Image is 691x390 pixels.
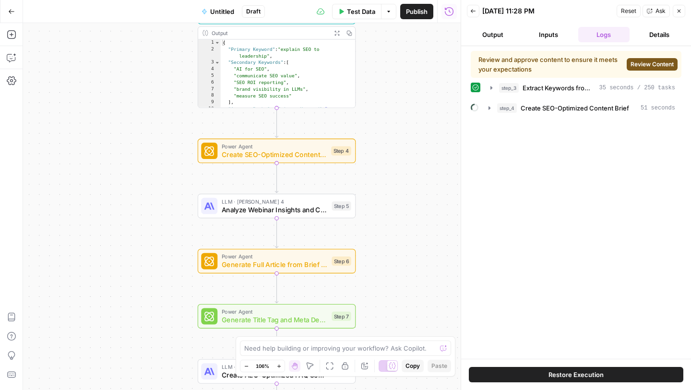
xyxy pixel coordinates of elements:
div: 10 [198,106,221,113]
div: 3 [198,60,221,66]
div: 7 [198,86,221,93]
button: Ask [643,5,670,17]
button: Test Data [332,4,381,19]
div: 4 [198,66,221,73]
button: Publish [400,4,433,19]
g: Edge from step_4 to step_5 [275,163,278,193]
div: Output [212,29,328,37]
span: Reset [621,7,636,15]
div: 6 [198,79,221,86]
span: 106% [256,362,269,370]
div: LLM · [PERSON_NAME] 4Create AEO-Optimized FAQ SectionStep 8 [198,359,356,384]
div: Step 6 [332,256,351,266]
span: Toggle code folding, rows 1 through 12 [214,39,220,46]
div: LLM · [PERSON_NAME] 4Analyze Webinar Insights and ContextStep 5 [198,194,356,218]
button: Reset [617,5,641,17]
g: Edge from step_3 to step_4 [275,108,278,138]
div: Step 4 [331,146,351,156]
span: Restore Execution [548,370,604,379]
button: 51 seconds [483,100,681,116]
div: Review and approve content to ensure it meets your expectations [478,55,623,74]
span: Create SEO-Optimized Content Brief [521,103,629,113]
span: LLM · [PERSON_NAME] 4 [222,197,328,206]
span: step_4 [497,103,517,113]
button: Copy [402,360,424,372]
span: 35 seconds / 250 tasks [599,84,675,92]
span: Extract Keywords from Webinar Content [523,83,596,93]
div: 8 [198,93,221,99]
button: Inputs [523,27,574,42]
div: 1 [198,39,221,46]
button: Paste [428,360,451,372]
button: Output [467,27,519,42]
span: Review Content [631,60,674,69]
button: Review Content [627,58,678,71]
span: Analyze Webinar Insights and Context [222,205,328,215]
span: 51 seconds [641,104,675,112]
span: Ask [655,7,666,15]
span: Generate Full Article from Brief and Insights [222,259,328,269]
button: 35 seconds / 250 tasks [485,80,681,96]
button: Restore Execution [469,367,683,382]
button: Untitled [196,4,240,19]
div: Power AgentGenerate Full Article from Brief and InsightsStep 6 [198,249,356,273]
div: Step 5 [332,201,351,210]
div: Step 7 [332,312,351,321]
div: 5 [198,73,221,80]
span: Paste [431,362,447,370]
span: Draft [246,7,261,16]
span: Copy [405,362,420,370]
span: Power Agent [222,142,327,150]
span: step_3 [499,83,519,93]
span: Power Agent [222,253,328,261]
span: Generate Title Tag and Meta Description [222,315,328,325]
div: Power AgentGenerate Title Tag and Meta DescriptionStep 7 [198,304,356,329]
span: Test Data [347,7,375,16]
span: Create AEO-Optimized FAQ Section [222,370,328,380]
span: LLM · [PERSON_NAME] 4 [222,363,328,371]
g: Edge from step_5 to step_6 [275,218,278,248]
span: Toggle code folding, rows 3 through 9 [214,60,220,66]
div: 9 [198,99,221,106]
div: Power AgentCreate SEO-Optimized Content BriefStep 4 [198,139,356,163]
span: Power Agent [222,307,328,316]
g: Edge from step_6 to step_7 [275,273,278,303]
span: Untitled [210,7,234,16]
button: Logs [578,27,630,42]
span: Create SEO-Optimized Content Brief [222,149,327,159]
span: Publish [406,7,428,16]
div: 2 [198,46,221,60]
button: Details [633,27,685,42]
